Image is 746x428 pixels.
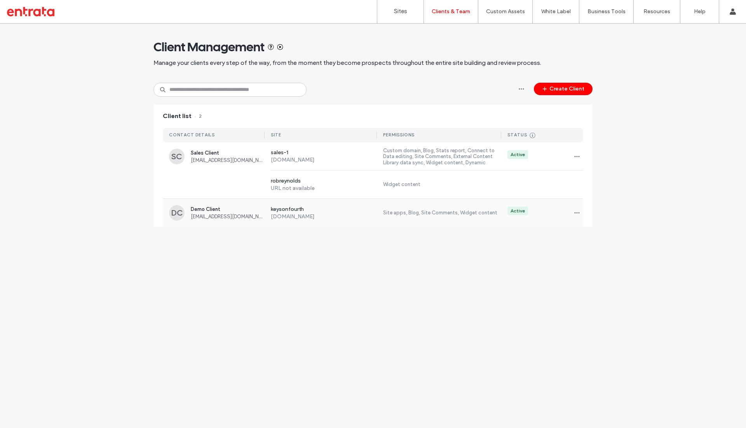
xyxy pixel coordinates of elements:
label: Clients & Team [432,9,470,15]
label: keysonfourth [271,206,377,214]
span: Help [18,5,34,12]
label: robreynolds [271,178,377,185]
label: Widget content [383,181,501,188]
label: URL not available [271,185,377,191]
label: White Label [541,9,571,15]
label: Custom domain, Blog, Stats report, Connect to Data editing, Site Comments, External Content Libra... [383,148,501,165]
span: [EMAIL_ADDRESS][DOMAIN_NAME] [191,214,265,219]
div: CONTACT DETAILS [169,132,215,138]
div: SC [169,149,185,164]
div: Active [511,207,525,214]
div: DC [169,205,185,221]
span: Client list [163,112,192,120]
label: Sites [394,9,407,15]
label: [DOMAIN_NAME] [271,157,377,163]
div: STATUS [507,132,527,138]
a: DCDemo Client[EMAIL_ADDRESS][DOMAIN_NAME]keysonfourth[DOMAIN_NAME]Site apps, Blog, Site Comments,... [163,199,583,227]
span: Sales Client [191,150,265,156]
label: Custom Assets [486,9,525,15]
div: Active [511,151,525,158]
div: SITE [271,132,281,138]
button: Create Client [534,83,593,95]
span: Demo Client [191,206,265,212]
a: SCSales Client[EMAIL_ADDRESS][DOMAIN_NAME]sales-1[DOMAIN_NAME]Custom domain, Blog, Stats report, ... [163,143,583,199]
span: [EMAIL_ADDRESS][DOMAIN_NAME] [191,157,265,163]
div: PERMISSIONS [383,132,415,138]
span: 2 [195,112,202,120]
label: Help [694,9,706,15]
label: sales-1 [271,150,377,157]
span: Client Management [153,39,265,55]
label: [DOMAIN_NAME] [271,214,377,220]
span: Manage your clients every step of the way, from the moment they become prospects throughout the e... [153,59,541,67]
label: Site apps, Blog, Site Comments, Widget content [383,210,501,216]
label: Resources [643,9,670,15]
label: Business Tools [587,9,626,15]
